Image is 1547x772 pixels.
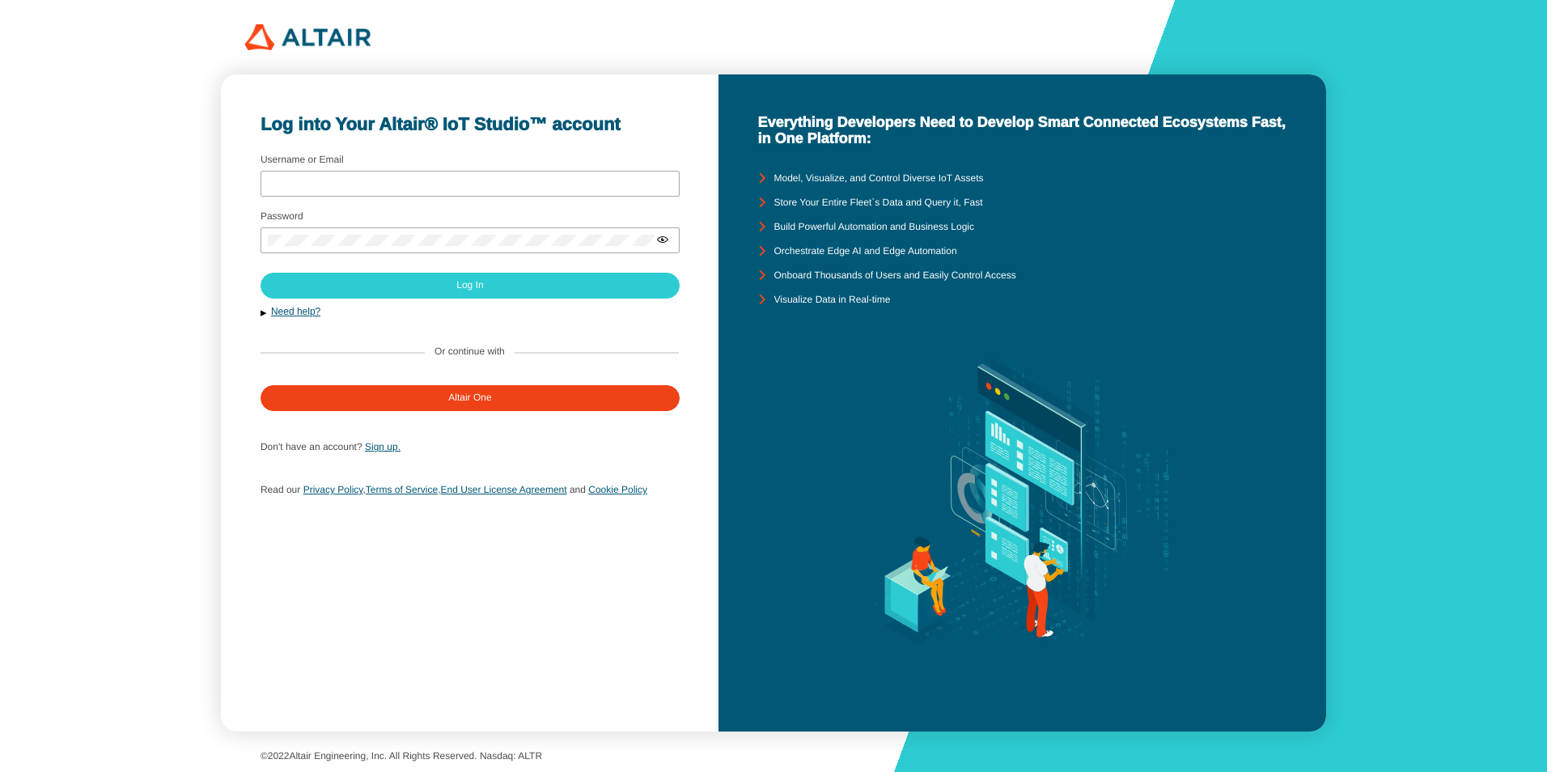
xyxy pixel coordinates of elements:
img: 320px-Altair_logo.png [245,24,371,50]
unity-typography: Build Powerful Automation and Business Logic [773,222,973,233]
unity-typography: Orchestrate Edge AI and Edge Automation [773,246,956,257]
unity-typography: Visualize Data in Real-time [773,295,890,306]
p: , , [261,479,679,500]
a: Sign up. [365,441,401,452]
unity-typography: Onboard Thousands of Users and Easily Control Access [773,270,1015,282]
label: Or continue with [434,346,505,358]
unity-typography: Store Your Entire Fleet`s Data and Query it, Fast [773,197,982,209]
span: 2022 [268,750,290,761]
a: Need help? [271,306,320,317]
a: End User License Agreement [440,484,566,495]
img: background.svg [850,312,1194,692]
span: Read our [261,484,300,495]
a: Privacy Policy [303,484,363,495]
p: © Altair Engineering, Inc. All Rights Reserved. Nasdaq: ALTR [261,751,1286,762]
label: Password [261,210,303,222]
a: Cookie Policy [588,484,647,495]
unity-typography: Everything Developers Need to Develop Smart Connected Ecosystems Fast, in One Platform: [757,114,1286,147]
unity-typography: Log into Your Altair® IoT Studio™ account [261,114,679,134]
label: Username or Email [261,154,344,165]
a: Terms of Service [366,484,438,495]
button: Need help? [261,305,679,319]
span: Don't have an account? [261,441,362,452]
unity-typography: Model, Visualize, and Control Diverse IoT Assets [773,173,983,185]
span: and [570,484,586,495]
